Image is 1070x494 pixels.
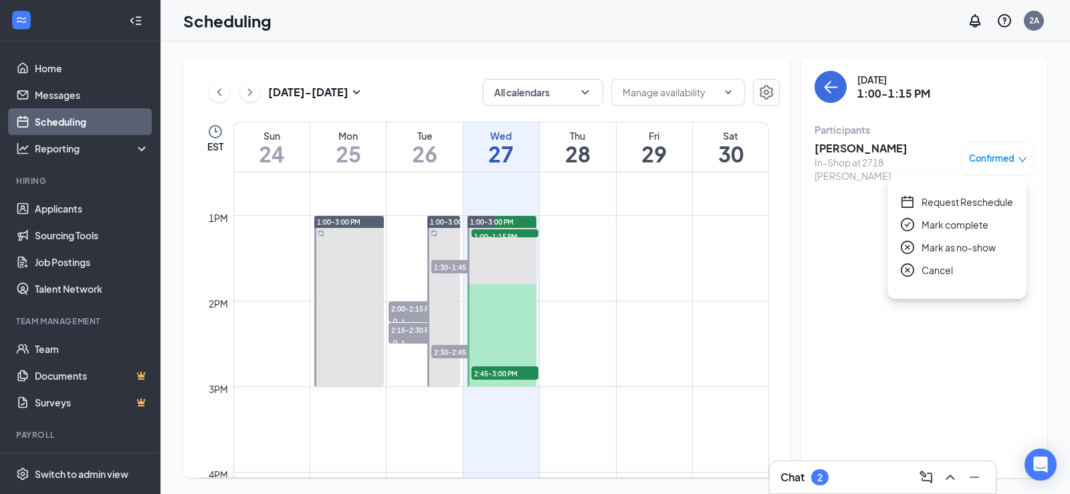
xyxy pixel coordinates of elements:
[430,217,473,227] span: 1:00-3:00 PM
[922,195,1013,209] span: Request Reschedule
[389,301,455,315] span: 2:00-2:15 PM
[206,382,231,396] div: 3pm
[35,362,149,389] a: DocumentsCrown
[857,86,930,101] h3: 1:00-1:15 PM
[463,129,539,142] div: Wed
[540,129,615,142] div: Thu
[916,467,937,488] button: ComposeMessage
[780,470,805,485] h3: Chat
[463,142,539,165] h1: 27
[540,122,615,172] a: August 28, 2025
[483,79,603,106] button: All calendarsChevronDown
[723,87,734,98] svg: ChevronDown
[431,230,437,237] svg: Sync
[35,449,149,476] a: PayrollCrown
[35,336,149,362] a: Team
[817,472,823,483] div: 2
[815,141,955,156] h3: [PERSON_NAME]
[617,122,692,172] a: August 29, 2025
[207,124,223,140] svg: Clock
[578,86,592,99] svg: ChevronDown
[966,469,982,485] svg: Minimize
[35,195,149,222] a: Applicants
[471,229,538,243] span: 1:00-1:15 PM
[1018,155,1027,164] span: down
[823,79,839,95] svg: ArrowLeft
[815,156,955,182] div: In-Shop at 2718 [PERSON_NAME]
[623,85,718,100] input: Manage availability
[234,122,310,172] a: August 24, 2025
[922,217,988,232] span: Mark complete
[16,175,146,187] div: Hiring
[401,318,405,327] span: 1
[922,263,953,277] span: Cancel
[129,14,142,27] svg: Collapse
[918,469,934,485] svg: ComposeMessage
[471,366,538,380] span: 2:45-3:00 PM
[391,340,399,348] svg: User
[901,195,914,209] span: calendar
[431,260,498,273] span: 1:30-1:45 PM
[815,71,847,103] button: back-button
[35,389,149,416] a: SurveysCrown
[310,142,386,165] h1: 25
[16,316,146,327] div: Team Management
[15,13,28,27] svg: WorkstreamLogo
[1029,15,1039,26] div: 2A
[815,123,1034,136] div: Participants
[35,275,149,302] a: Talent Network
[901,218,914,231] span: check-circle
[463,122,539,172] a: August 27, 2025
[234,129,310,142] div: Sun
[389,323,455,336] span: 2:15-2:30 PM
[348,84,364,100] svg: SmallChevronDown
[387,129,462,142] div: Tue
[35,108,149,135] a: Scheduling
[35,55,149,82] a: Home
[387,142,462,165] h1: 26
[753,79,780,106] button: Settings
[16,429,146,441] div: Payroll
[268,85,348,100] h3: [DATE] - [DATE]
[243,84,257,100] svg: ChevronRight
[996,13,1012,29] svg: QuestionInfo
[35,142,150,155] div: Reporting
[942,469,958,485] svg: ChevronUp
[234,142,310,165] h1: 24
[540,142,615,165] h1: 28
[16,467,29,481] svg: Settings
[969,152,1014,165] span: Confirmed
[35,249,149,275] a: Job Postings
[693,129,768,142] div: Sat
[857,73,930,86] div: [DATE]
[209,82,229,102] button: ChevronLeft
[964,467,985,488] button: Minimize
[16,142,29,155] svg: Analysis
[693,122,768,172] a: August 30, 2025
[318,230,324,237] svg: Sync
[901,241,914,254] span: close-circle
[693,142,768,165] h1: 30
[206,296,231,311] div: 2pm
[207,140,223,153] span: EST
[183,9,272,32] h1: Scheduling
[240,82,260,102] button: ChevronRight
[35,82,149,108] a: Messages
[901,263,914,277] span: close-circle
[213,84,226,100] svg: ChevronLeft
[401,339,405,348] span: 1
[967,13,983,29] svg: Notifications
[310,122,386,172] a: August 25, 2025
[758,84,774,100] svg: Settings
[922,240,996,255] span: Mark as no-show
[206,211,231,225] div: 1pm
[387,122,462,172] a: August 26, 2025
[617,129,692,142] div: Fri
[470,217,514,227] span: 1:00-3:00 PM
[940,467,961,488] button: ChevronUp
[35,467,128,481] div: Switch to admin view
[617,142,692,165] h1: 29
[310,129,386,142] div: Mon
[431,345,498,358] span: 2:30-2:45 PM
